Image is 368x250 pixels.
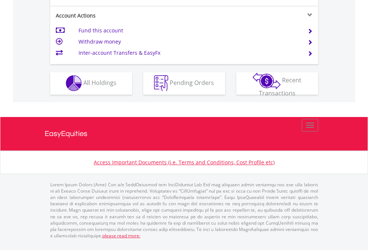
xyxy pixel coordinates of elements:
[45,117,324,151] a: EasyEquities
[50,72,132,95] button: All Holdings
[170,79,214,87] span: Pending Orders
[259,76,302,97] span: Recent Transactions
[143,72,225,95] button: Pending Orders
[50,181,318,239] p: Lorem Ipsum Dolors (Ame) Con a/e SeddOeiusmod tem InciDiduntut Lab Etd mag aliquaen admin veniamq...
[102,232,140,239] a: please read more:
[79,36,298,47] td: Withdraw money
[94,159,275,166] a: Access Important Documents (i.e. Terms and Conditions, Cost Profile etc)
[79,25,298,36] td: Fund this account
[66,75,82,91] img: holdings-wht.png
[83,79,116,87] span: All Holdings
[50,12,184,19] div: Account Actions
[236,72,318,95] button: Recent Transactions
[79,47,298,58] td: Inter-account Transfers & EasyFx
[253,73,281,89] img: transactions-zar-wht.png
[154,75,168,91] img: pending_instructions-wht.png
